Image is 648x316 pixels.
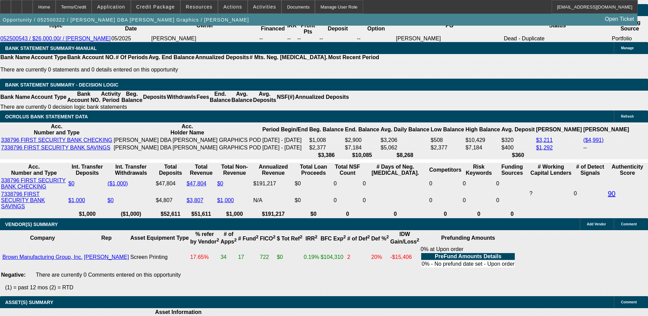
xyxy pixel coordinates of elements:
th: Annualized Deposits [195,54,249,61]
td: $4,807 [155,191,185,210]
div: $191,217 [253,181,293,187]
td: [PERSON_NAME] [151,35,259,42]
a: $47,804 [187,181,206,186]
td: 0 [333,177,362,190]
td: 05/2025 [111,35,151,42]
td: [PERSON_NAME] DBA [PERSON_NAME] GRAPHICS POD [113,137,261,144]
button: Actions [218,0,247,13]
span: Add Vendor [587,222,606,226]
td: 0 [496,191,528,210]
td: $0 [294,177,333,190]
b: Def % [371,236,389,241]
td: Dead - Duplicate [504,35,611,42]
th: $8,268 [380,152,430,159]
td: 0 [362,177,428,190]
th: Status [504,16,611,35]
span: Comment [621,222,637,226]
button: Activities [248,0,281,13]
th: Bank Account NO. [67,91,101,104]
th: $51,611 [186,211,216,218]
a: $1,000 [68,197,85,203]
th: Most Recent Period [328,54,380,61]
th: 0 [496,211,528,218]
td: [PERSON_NAME] DBA [PERSON_NAME] GRAPHICS POD [113,144,261,151]
b: BFC Exp [320,236,346,241]
b: Asset Information [155,309,202,315]
th: Avg. End Balance [148,54,195,61]
button: Resources [181,0,218,13]
span: Opportunity / 052500322 / [PERSON_NAME] DBA [PERSON_NAME] Graphics / [PERSON_NAME] [3,17,249,23]
span: Activities [253,4,276,10]
a: [PERSON_NAME] [84,254,129,260]
a: 338796 FIRST SECURITY BANK CHECKING [1,177,66,189]
td: 17.65% [190,246,220,268]
p: (1) = past 12 mos (2) = RTD [5,285,648,291]
th: ($1,000) [107,211,155,218]
td: $5,062 [380,144,430,151]
b: FICO [260,236,276,241]
td: $320 [501,137,535,144]
span: Credit Package [136,4,175,10]
a: Brown Manufacturing Group, Inc. [2,254,83,260]
sup: 2 [217,237,219,242]
th: $360 [501,152,535,159]
th: [PERSON_NAME] [583,123,629,136]
a: $3,211 [536,137,553,143]
a: ($1,000) [108,181,128,186]
button: Application [92,0,130,13]
td: 0.19% [303,246,319,268]
td: 2 [347,246,370,268]
th: [PERSON_NAME] [536,123,582,136]
th: Total Loan Proceeds [294,163,333,176]
span: Refresh [621,115,634,118]
th: $191,217 [253,211,293,218]
span: Refresh to pull Number of Working Capital Lenders [529,190,533,196]
td: -- [287,35,297,42]
td: $2,900 [345,137,380,144]
span: VENDOR(S) SUMMARY [5,222,58,227]
b: $ Tot Ref [277,236,302,241]
th: # Days of Neg. [MEDICAL_DATA]. [362,163,428,176]
th: Account Type [30,54,67,61]
b: % refer by Vendor [190,231,219,245]
span: Manage [621,46,634,50]
td: [DATE] - [DATE] [262,144,308,151]
td: $0 [276,246,303,268]
span: Actions [223,4,242,10]
th: Sum of the Total NSF Count and Total Overdraft Fee Count from Ocrolus [333,163,362,176]
th: Total Revenue [186,163,216,176]
th: Total Deposits [155,163,185,176]
div: 0% at Upon order [420,246,515,268]
th: Withdrawls [166,91,196,104]
th: Period Begin/End [262,123,308,136]
td: $10,429 [465,137,500,144]
b: # of Apps [220,231,236,245]
a: 7338796 FIRST SECURITY BANK SAVINGS [1,191,45,209]
th: PG [396,16,504,35]
th: Acc. Number and Type [1,123,113,136]
th: End. Balance [345,123,380,136]
a: $0 [108,197,114,203]
td: $104,310 [320,246,346,268]
a: $0 [68,181,74,186]
td: $1,008 [309,137,344,144]
td: -$15,406 [390,246,420,268]
td: 0 [333,191,362,210]
th: Int. Transfer Withdrawals [107,163,155,176]
th: Int. Transfer Deposits [68,163,107,176]
th: Acc. Holder Name [113,123,261,136]
th: Deposits [143,91,167,104]
a: $0 [217,181,223,186]
td: Screen Printing [130,246,189,268]
td: $400 [501,144,535,151]
th: Activity Period [101,91,121,104]
th: Beg. Balance [121,91,142,104]
td: 0% - No prefund date set - Upon order [421,261,515,267]
th: Fees [196,91,209,104]
button: Credit Package [131,0,180,13]
th: $10,085 [345,152,380,159]
th: Funding Source [611,16,648,35]
th: Security Deposit [319,16,357,35]
td: 0 [463,177,495,190]
td: 17 [238,246,259,268]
